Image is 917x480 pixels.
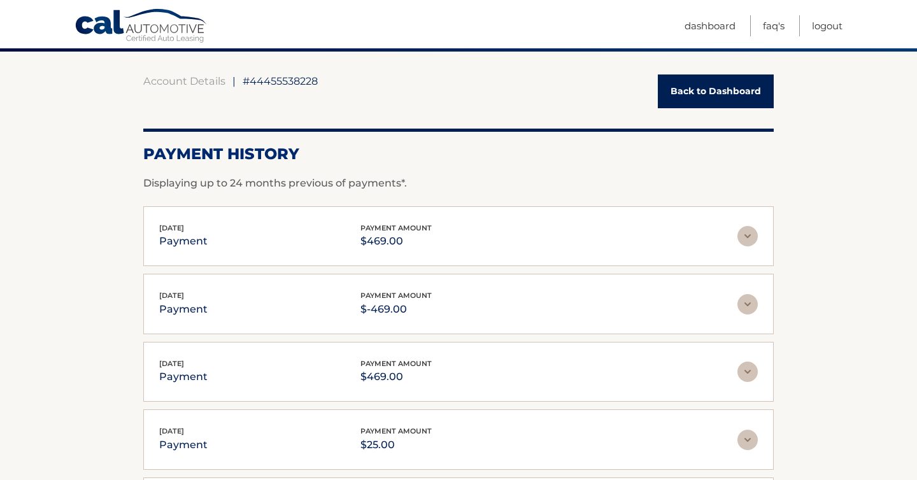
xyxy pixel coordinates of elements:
[159,300,208,318] p: payment
[737,362,758,382] img: accordion-rest.svg
[737,430,758,450] img: accordion-rest.svg
[737,226,758,246] img: accordion-rest.svg
[75,8,208,45] a: Cal Automotive
[360,368,432,386] p: $469.00
[243,74,318,87] span: #44455538228
[159,223,184,232] span: [DATE]
[159,291,184,300] span: [DATE]
[360,359,432,368] span: payment amount
[360,300,432,318] p: $-469.00
[360,223,432,232] span: payment amount
[658,74,774,108] a: Back to Dashboard
[360,291,432,300] span: payment amount
[143,145,774,164] h2: Payment History
[232,74,236,87] span: |
[360,232,432,250] p: $469.00
[812,15,842,36] a: Logout
[360,436,432,454] p: $25.00
[159,368,208,386] p: payment
[360,427,432,435] span: payment amount
[685,15,736,36] a: Dashboard
[763,15,785,36] a: FAQ's
[159,436,208,454] p: payment
[159,359,184,368] span: [DATE]
[143,74,225,87] a: Account Details
[159,427,184,435] span: [DATE]
[159,232,208,250] p: payment
[143,176,774,191] p: Displaying up to 24 months previous of payments*.
[737,294,758,314] img: accordion-rest.svg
